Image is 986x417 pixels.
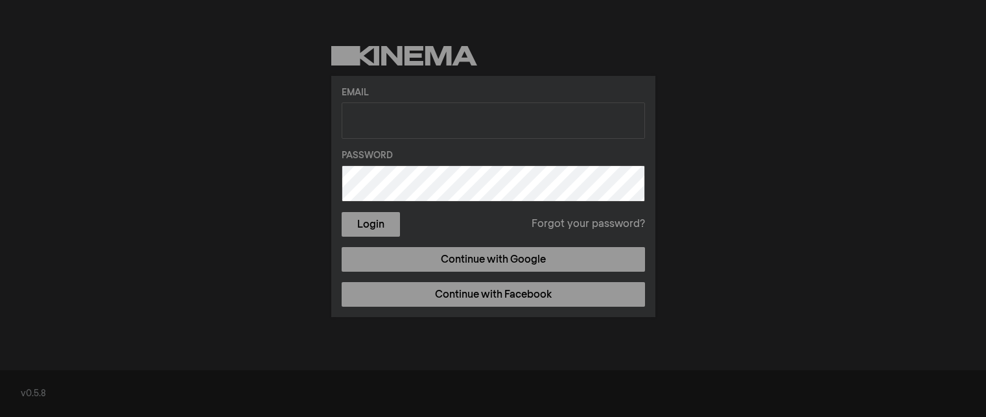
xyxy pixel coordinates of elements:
[342,86,645,100] label: Email
[342,212,400,237] button: Login
[21,387,965,401] div: v0.5.8
[342,282,645,307] a: Continue with Facebook
[342,149,645,163] label: Password
[342,247,645,272] a: Continue with Google
[532,217,645,232] a: Forgot your password?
